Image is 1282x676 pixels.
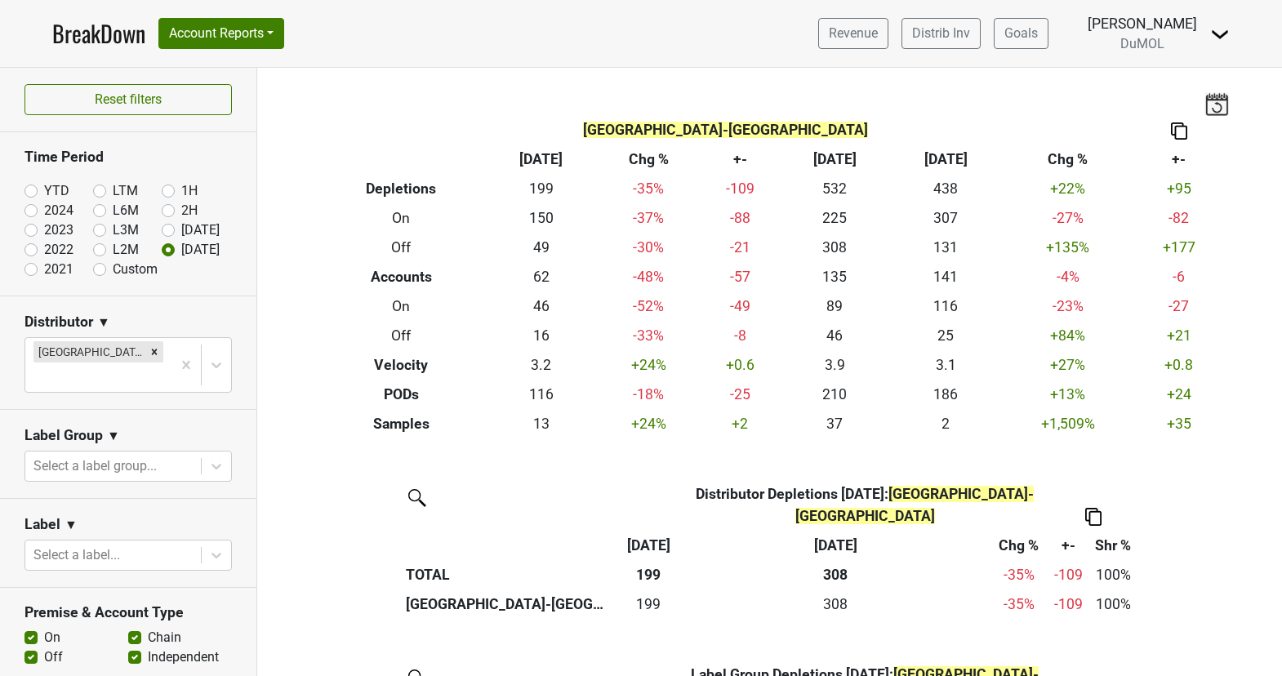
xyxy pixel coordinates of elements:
[701,321,780,350] td: -8
[181,240,220,260] label: [DATE]
[486,263,597,292] td: 62
[486,233,597,263] td: 49
[145,341,163,362] div: Remove Monterey-CA
[890,145,1001,175] th: [DATE]
[616,560,682,589] th: 199
[107,426,120,446] span: ▼
[1001,409,1135,438] td: +1,509 %
[317,204,486,233] th: On
[701,233,780,263] td: -21
[181,201,198,220] label: 2H
[403,589,616,619] th: [GEOGRAPHIC_DATA]-[GEOGRAPHIC_DATA]
[1001,380,1135,409] td: +13 %
[682,479,1048,530] th: Distributor Depletions [DATE] :
[148,628,181,647] label: Chain
[597,292,701,322] td: -52 %
[818,18,888,49] a: Revenue
[597,263,701,292] td: -48 %
[24,604,232,621] h3: Premise & Account Type
[1135,145,1223,175] th: +-
[990,531,1048,560] th: Chg %: activate to sort column ascending
[181,220,220,240] label: [DATE]
[1004,567,1035,583] span: -35%
[701,263,780,292] td: -57
[1204,92,1229,115] img: last_updated_date
[1171,122,1187,140] img: Copy to clipboard
[901,18,981,49] a: Distrib Inv
[597,204,701,233] td: -37 %
[1001,145,1135,175] th: Chg %
[890,263,1001,292] td: 141
[779,350,890,380] td: 3.9
[1001,204,1135,233] td: -27 %
[779,380,890,409] td: 210
[620,594,678,615] div: 199
[682,531,990,560] th: Aug '24: activate to sort column ascending
[890,350,1001,380] td: 3.1
[701,145,780,175] th: +-
[1135,380,1223,409] td: +24
[701,204,780,233] td: -88
[44,201,73,220] label: 2024
[24,427,103,444] h3: Label Group
[158,18,284,49] button: Account Reports
[1135,175,1223,204] td: +95
[1088,13,1197,34] div: [PERSON_NAME]
[597,380,701,409] td: -18 %
[1135,350,1223,380] td: +0.8
[1048,531,1088,560] th: +-: activate to sort column ascending
[1001,292,1135,322] td: -23 %
[701,292,780,322] td: -49
[583,122,868,138] span: [GEOGRAPHIC_DATA]-[GEOGRAPHIC_DATA]
[44,647,63,667] label: Off
[317,350,486,380] th: Velocity
[1135,233,1223,263] td: +177
[890,175,1001,204] td: 438
[1088,531,1138,560] th: Shr %: activate to sort column ascending
[24,149,232,166] h3: Time Period
[990,589,1048,619] td: -35 %
[890,292,1001,322] td: 116
[682,560,990,589] th: 308
[686,594,986,615] div: 308
[113,240,139,260] label: L2M
[486,145,597,175] th: [DATE]
[317,380,486,409] th: PODs
[701,175,780,204] td: -109
[890,409,1001,438] td: 2
[1001,321,1135,350] td: +84 %
[403,560,616,589] th: TOTAL
[779,321,890,350] td: 46
[1210,24,1230,44] img: Dropdown Menu
[682,589,990,619] th: 307.832
[890,233,1001,263] td: 131
[597,321,701,350] td: -33 %
[113,201,139,220] label: L6M
[597,350,701,380] td: +24 %
[44,220,73,240] label: 2023
[1085,508,1102,525] img: Copy to clipboard
[1001,350,1135,380] td: +27 %
[486,292,597,322] td: 46
[779,145,890,175] th: [DATE]
[701,409,780,438] td: +2
[701,350,780,380] td: +0.6
[1088,560,1138,589] td: 100%
[317,263,486,292] th: Accounts
[403,531,616,560] th: &nbsp;: activate to sort column ascending
[616,589,682,619] td: 199
[1120,36,1164,51] span: DuMOL
[890,321,1001,350] td: 25
[44,181,69,201] label: YTD
[1053,594,1084,615] div: -109
[486,409,597,438] td: 13
[890,204,1001,233] td: 307
[1001,175,1135,204] td: +22 %
[994,18,1048,49] a: Goals
[24,84,232,115] button: Reset filters
[1135,204,1223,233] td: -82
[317,233,486,263] th: Off
[1135,321,1223,350] td: +21
[779,233,890,263] td: 308
[779,204,890,233] td: 225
